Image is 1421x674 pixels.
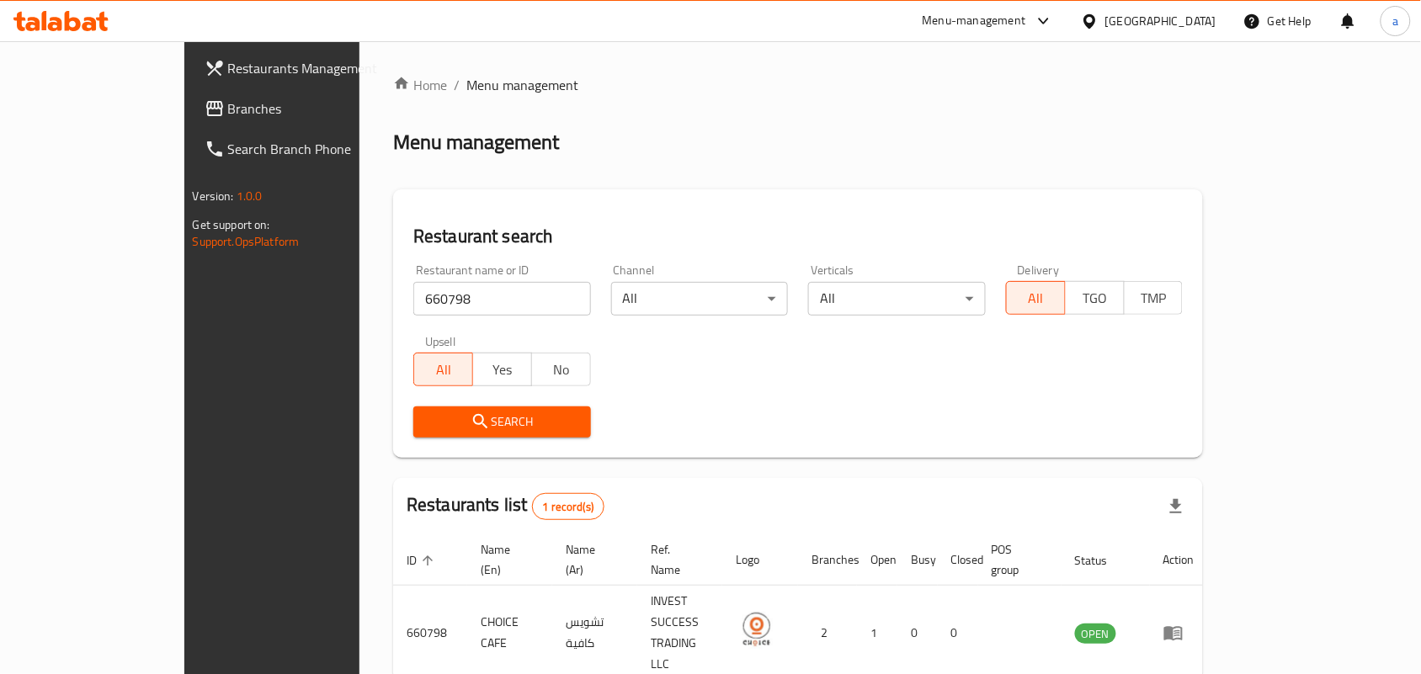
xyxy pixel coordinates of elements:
[1163,623,1195,643] div: Menu
[798,534,857,586] th: Branches
[611,282,789,316] div: All
[228,139,408,159] span: Search Branch Phone
[480,358,525,382] span: Yes
[566,539,617,580] span: Name (Ar)
[1075,550,1130,571] span: Status
[992,539,1041,580] span: POS group
[413,406,591,438] button: Search
[736,608,778,650] img: CHOICE CAFE
[539,358,584,382] span: No
[808,282,986,316] div: All
[1065,281,1125,315] button: TGO
[393,129,559,156] h2: Menu management
[1072,286,1118,310] span: TGO
[533,499,604,515] span: 1 record(s)
[427,411,577,433] span: Search
[1006,281,1066,315] button: All
[531,353,591,386] button: No
[193,214,270,236] span: Get support on:
[413,353,473,386] button: All
[481,539,532,580] span: Name (En)
[651,539,702,580] span: Ref. Name
[191,88,422,129] a: Branches
[425,336,456,348] label: Upsell
[228,58,408,78] span: Restaurants Management
[1131,286,1177,310] span: TMP
[454,75,460,95] li: /
[1075,624,1116,644] div: OPEN
[407,492,604,520] h2: Restaurants list
[722,534,798,586] th: Logo
[938,534,978,586] th: Closed
[421,358,466,382] span: All
[532,493,605,520] div: Total records count
[1075,624,1116,644] span: OPEN
[923,11,1026,31] div: Menu-management
[228,98,408,119] span: Branches
[472,353,532,386] button: Yes
[1150,534,1208,586] th: Action
[1156,486,1196,527] div: Export file
[897,534,938,586] th: Busy
[191,129,422,169] a: Search Branch Phone
[237,185,263,207] span: 1.0.0
[191,48,422,88] a: Restaurants Management
[1018,264,1060,276] label: Delivery
[193,231,300,252] a: Support.OpsPlatform
[413,282,591,316] input: Search for restaurant name or ID..
[1392,12,1398,30] span: a
[193,185,234,207] span: Version:
[413,224,1183,249] h2: Restaurant search
[857,534,897,586] th: Open
[407,550,439,571] span: ID
[466,75,578,95] span: Menu management
[1124,281,1184,315] button: TMP
[1014,286,1059,310] span: All
[1105,12,1216,30] div: [GEOGRAPHIC_DATA]
[393,75,1203,95] nav: breadcrumb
